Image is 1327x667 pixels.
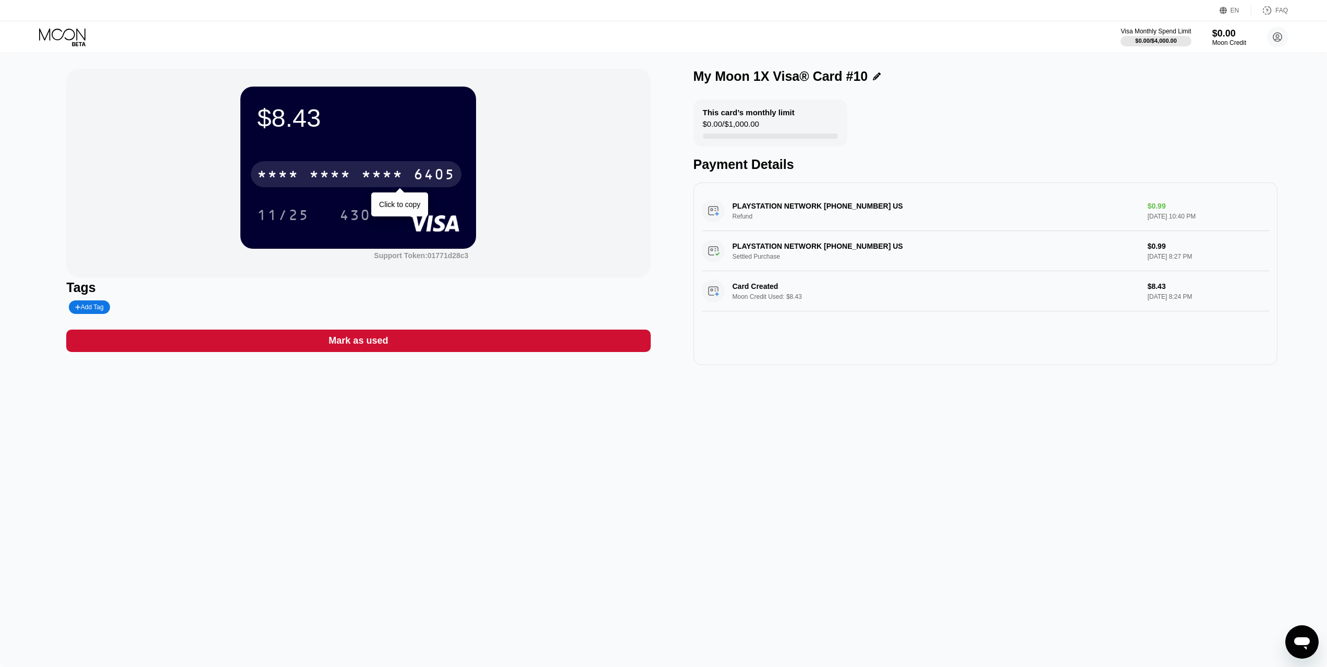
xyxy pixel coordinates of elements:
div: Visa Monthly Spend Limit [1121,28,1191,35]
div: 430 [339,208,371,225]
div: 11/25 [257,208,309,225]
div: Payment Details [693,157,1277,172]
div: Tags [66,280,650,295]
div: Mark as used [328,335,388,347]
iframe: Button to launch messaging window, conversation in progress [1285,625,1319,659]
div: Support Token: 01771d28c3 [374,251,468,260]
div: EN [1231,7,1239,14]
div: $0.00 / $1,000.00 [703,119,759,134]
div: Add Tag [69,300,109,314]
div: Mark as used [66,330,650,352]
div: $0.00Moon Credit [1212,28,1246,46]
div: $8.43 [257,103,459,132]
div: Add Tag [75,304,103,311]
div: $0.00 [1212,28,1246,39]
div: This card’s monthly limit [703,108,795,117]
div: EN [1220,5,1251,16]
div: Support Token:01771d28c3 [374,251,468,260]
div: 6405 [413,167,455,184]
div: FAQ [1275,7,1288,14]
div: Moon Credit [1212,39,1246,46]
div: Click to copy [379,200,420,209]
div: $0.00 / $4,000.00 [1135,38,1177,44]
div: My Moon 1X Visa® Card #10 [693,69,868,84]
div: Visa Monthly Spend Limit$0.00/$4,000.00 [1121,28,1191,46]
div: FAQ [1251,5,1288,16]
div: 11/25 [249,202,317,228]
div: 430 [332,202,379,228]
